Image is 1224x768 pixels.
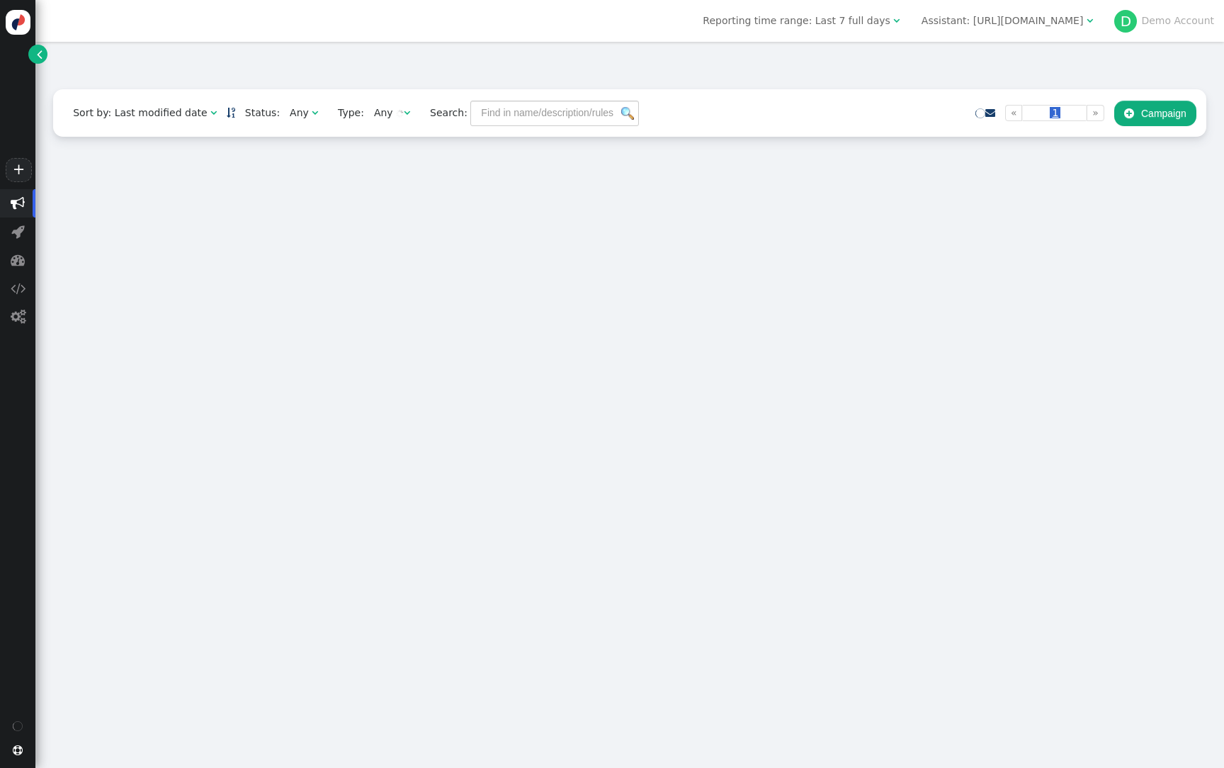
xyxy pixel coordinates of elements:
[396,110,404,118] img: loading.gif
[893,16,900,26] span: 
[235,106,280,120] span: Status:
[11,253,25,267] span: 
[328,106,364,120] span: Type:
[985,107,995,118] a: 
[1114,10,1137,33] div: D
[28,45,47,64] a: 
[1005,105,1023,121] a: «
[1114,101,1196,126] button: Campaign
[703,15,890,26] span: Reporting time range: Last 7 full days
[227,108,235,118] span: Sorted in descending order
[11,310,25,324] span: 
[6,158,31,182] a: +
[1124,108,1134,119] span: 
[37,47,42,62] span: 
[312,108,318,118] span: 
[13,745,23,755] span: 
[1087,105,1104,121] a: »
[210,108,217,118] span: 
[621,107,634,120] img: icon_search.png
[1087,16,1093,26] span: 
[73,106,207,120] div: Sort by: Last modified date
[6,10,30,35] img: logo-icon.svg
[985,108,995,118] span: 
[227,107,235,118] a: 
[290,106,309,120] div: Any
[420,107,467,118] span: Search:
[470,101,639,126] input: Find in name/description/rules
[11,281,25,295] span: 
[1050,107,1060,118] span: 1
[1114,15,1214,26] a: DDemo Account
[404,108,410,118] span: 
[374,106,393,120] div: Any
[11,196,25,210] span: 
[922,13,1084,28] div: Assistant: [URL][DOMAIN_NAME]
[11,225,25,239] span: 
